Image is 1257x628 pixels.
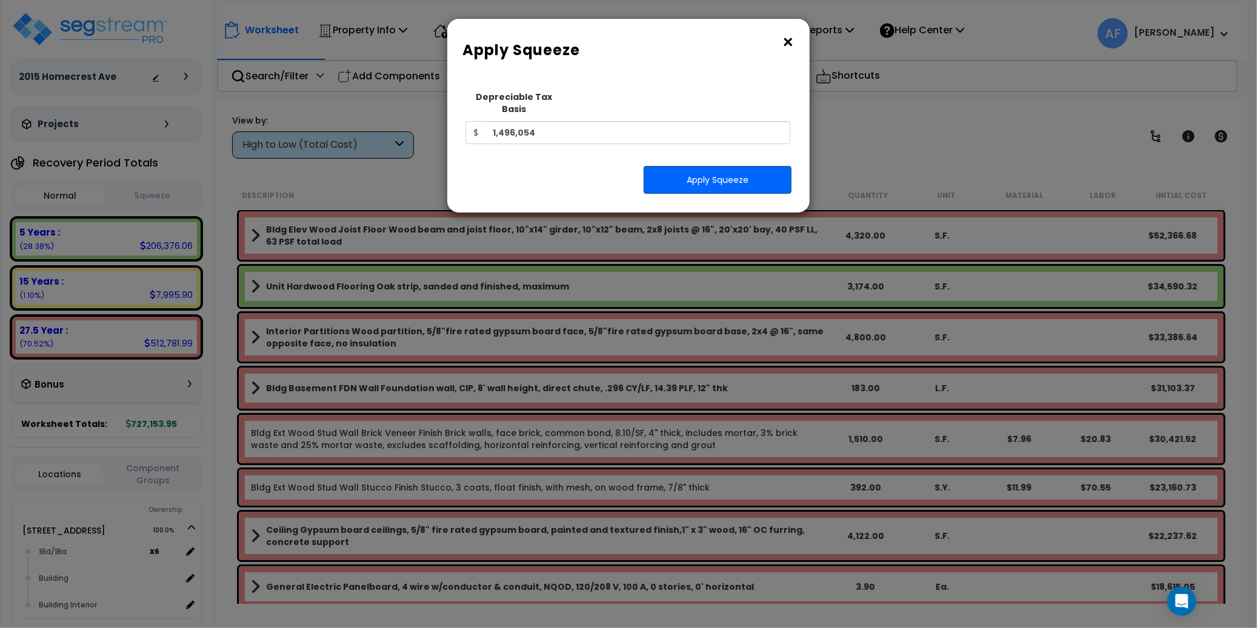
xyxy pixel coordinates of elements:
[465,121,485,144] span: $
[485,121,790,144] input: 0.00
[465,91,563,115] label: Depreciable Tax Basis
[644,166,792,194] button: Apply Squeeze
[781,33,795,52] button: ×
[462,40,795,61] h6: Apply Squeeze
[1167,587,1196,616] div: Open Intercom Messenger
